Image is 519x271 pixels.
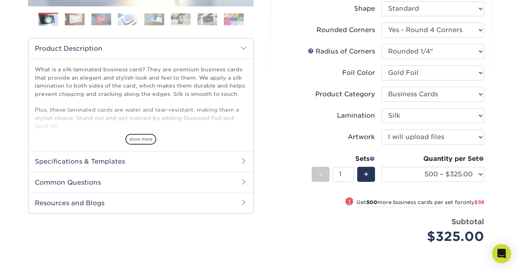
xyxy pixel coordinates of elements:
div: Shape [354,4,375,13]
strong: 500 [366,199,377,205]
img: Business Cards 04 [118,13,138,25]
div: v 4.0.25 [22,13,39,19]
div: Keywords by Traffic [87,47,133,52]
span: show more [125,134,156,145]
div: Open Intercom Messenger [492,244,511,263]
span: only [463,199,484,205]
div: Lamination [337,111,375,120]
img: tab_domain_overview_orange.svg [21,46,28,52]
div: Domain Overview [30,47,71,52]
div: Foil Color [342,68,375,78]
img: Business Cards 01 [38,10,58,30]
p: What is a silk laminated business card? They are premium business cards that provide an elegant a... [35,65,247,195]
div: Rounded Corners [316,25,375,35]
img: tab_keywords_by_traffic_grey.svg [79,46,85,52]
div: Radius of Corners [308,47,375,56]
div: Quantity per Set [381,154,484,164]
span: $38 [474,199,484,205]
img: Business Cards 07 [197,13,217,25]
small: Get more business cards per set for [356,199,484,207]
strong: Subtotal [451,217,484,226]
h2: Specifications & Templates [28,151,253,172]
img: logo_orange.svg [13,13,19,19]
span: ! [349,198,350,206]
img: Business Cards 05 [144,13,164,25]
span: - [319,168,322,180]
h2: Resources and Blogs [28,193,253,213]
div: $325.00 [387,227,484,246]
div: Product Category [315,90,375,99]
div: Artwork [348,132,375,142]
img: website_grey.svg [13,21,19,27]
span: + [364,168,369,180]
img: Business Cards 02 [65,13,85,25]
img: Business Cards 08 [224,13,244,25]
h2: Product Description [28,38,253,59]
h2: Common Questions [28,172,253,193]
img: Business Cards 06 [171,13,191,25]
div: Domain: [DOMAIN_NAME] [21,21,87,27]
div: Sets [312,154,375,164]
img: Business Cards 03 [91,13,111,25]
